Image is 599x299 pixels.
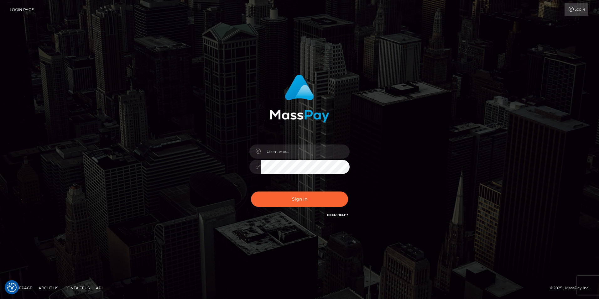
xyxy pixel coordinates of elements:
[261,144,350,159] input: Username...
[7,283,17,292] button: Consent Preferences
[565,3,588,16] a: Login
[10,3,34,16] a: Login Page
[36,283,61,293] a: About Us
[251,191,348,207] button: Sign in
[7,283,35,293] a: Homepage
[327,213,348,217] a: Need Help?
[270,75,329,123] img: MassPay Login
[7,283,17,292] img: Revisit consent button
[550,285,594,291] div: © 2025 , MassPay Inc.
[93,283,105,293] a: API
[62,283,92,293] a: Contact Us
